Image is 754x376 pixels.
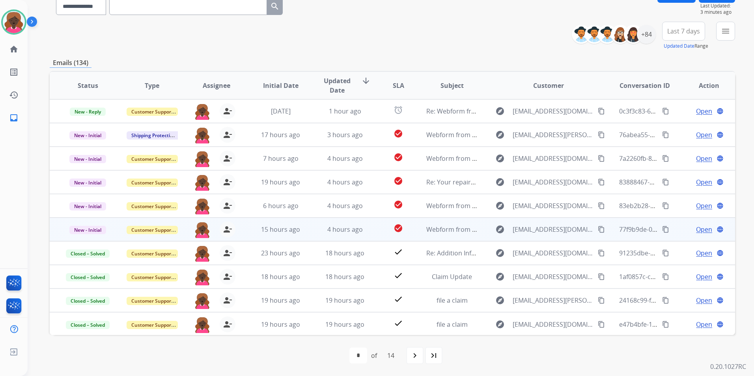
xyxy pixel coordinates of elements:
[513,296,593,305] span: [EMAIL_ADDRESS][PERSON_NAME][DOMAIN_NAME]
[619,107,733,115] span: 0c3f3c83-6169-4d84-bf6c-cf48230f80a1
[223,130,232,140] mat-icon: person_remove
[127,321,178,329] span: Customer Support
[263,154,299,163] span: 7 hours ago
[619,154,739,163] span: 7a2260fb-86fa-4149-9aa9-db99332b8273
[223,272,232,281] mat-icon: person_remove
[69,226,106,234] span: New - Initial
[664,43,708,49] span: Range
[717,131,724,138] mat-icon: language
[66,321,110,329] span: Closed – Solved
[263,81,299,90] span: Initial Date
[394,200,403,209] mat-icon: check_circle
[710,362,746,371] p: 0.20.1027RC
[513,177,593,187] span: [EMAIL_ADDRESS][DOMAIN_NAME]
[194,174,210,191] img: agent-avatar
[325,320,364,329] span: 19 hours ago
[598,226,605,233] mat-icon: content_copy
[263,201,299,210] span: 6 hours ago
[194,103,210,120] img: agent-avatar
[619,296,735,305] span: 24168c99-f624-4298-a108-42984fef137c
[327,225,363,234] span: 4 hours ago
[426,130,654,139] span: Webform from [EMAIL_ADDRESS][PERSON_NAME][DOMAIN_NAME] on [DATE]
[394,271,403,280] mat-icon: check
[127,226,178,234] span: Customer Support
[513,201,593,210] span: [EMAIL_ADDRESS][DOMAIN_NAME]
[717,226,724,233] mat-icon: language
[194,127,210,143] img: agent-avatar
[327,130,363,139] span: 3 hours ago
[717,273,724,280] mat-icon: language
[429,351,439,360] mat-icon: last_page
[327,201,363,210] span: 4 hours ago
[223,248,232,258] mat-icon: person_remove
[127,179,178,187] span: Customer Support
[696,320,712,329] span: Open
[9,45,19,54] mat-icon: home
[410,351,420,360] mat-icon: navigate_next
[194,222,210,238] img: agent-avatar
[261,272,300,281] span: 18 hours ago
[194,245,210,262] img: agent-avatar
[662,249,669,257] mat-icon: content_copy
[662,297,669,304] mat-icon: content_copy
[361,76,371,86] mat-icon: arrow_downward
[513,130,593,140] span: [EMAIL_ADDRESS][PERSON_NAME][DOMAIN_NAME]
[495,248,505,258] mat-icon: explore
[717,179,724,186] mat-icon: language
[426,249,499,257] span: Re: Addition Information
[662,22,705,41] button: Last 7 days
[203,81,230,90] span: Assignee
[426,201,605,210] span: Webform from [EMAIL_ADDRESS][DOMAIN_NAME] on [DATE]
[637,25,656,44] div: +84
[127,155,178,163] span: Customer Support
[662,108,669,115] mat-icon: content_copy
[664,43,694,49] button: Updated Date
[513,272,593,281] span: [EMAIL_ADDRESS][DOMAIN_NAME]
[598,249,605,257] mat-icon: content_copy
[598,179,605,186] mat-icon: content_copy
[261,130,300,139] span: 17 hours ago
[495,177,505,187] mat-icon: explore
[533,81,564,90] span: Customer
[194,198,210,214] img: agent-avatar
[700,3,735,9] span: Last Updated:
[261,249,300,257] span: 23 hours ago
[440,81,464,90] span: Subject
[696,154,712,163] span: Open
[495,130,505,140] mat-icon: explore
[696,296,712,305] span: Open
[223,154,232,163] mat-icon: person_remove
[394,223,403,233] mat-icon: check_circle
[696,272,712,281] span: Open
[325,296,364,305] span: 19 hours ago
[598,108,605,115] mat-icon: content_copy
[393,81,404,90] span: SLA
[513,248,593,258] span: [EMAIL_ADDRESS][DOMAIN_NAME]
[696,225,712,234] span: Open
[223,296,232,305] mat-icon: person_remove
[437,296,468,305] span: file a claim
[696,130,712,140] span: Open
[194,151,210,167] img: agent-avatar
[127,273,178,281] span: Customer Support
[223,201,232,210] mat-icon: person_remove
[667,30,700,33] span: Last 7 days
[662,273,669,280] mat-icon: content_copy
[662,321,669,328] mat-icon: content_copy
[671,72,735,99] th: Action
[329,107,361,115] span: 1 hour ago
[3,11,25,33] img: avatar
[194,316,210,333] img: agent-avatar
[194,269,210,285] img: agent-avatar
[325,272,364,281] span: 18 hours ago
[223,225,232,234] mat-icon: person_remove
[598,202,605,209] mat-icon: content_copy
[69,202,106,210] span: New - Initial
[371,351,377,360] div: of
[598,321,605,328] mat-icon: content_copy
[66,249,110,258] span: Closed – Solved
[437,320,468,329] span: file a claim
[495,320,505,329] mat-icon: explore
[9,90,19,100] mat-icon: history
[394,318,403,328] mat-icon: check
